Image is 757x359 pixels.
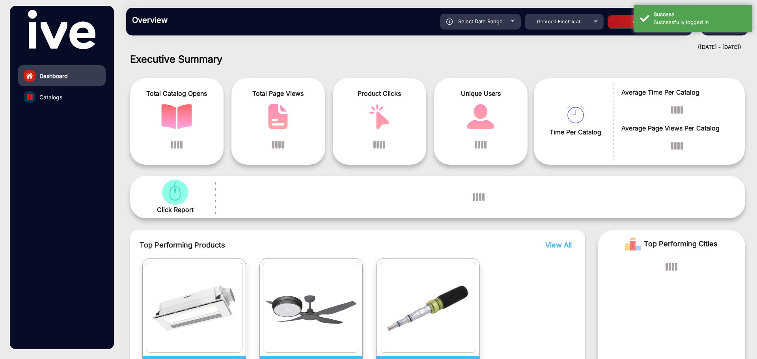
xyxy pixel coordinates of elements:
span: View All [545,241,572,249]
img: catalog [265,264,357,350]
img: catalog [148,264,240,350]
img: home [26,72,33,79]
img: catalog [263,104,293,129]
span: Dashboard [39,72,68,80]
img: catalog [160,180,190,205]
div: ([DATE] - [DATE]) [118,43,741,51]
span: Top Performing Cities [644,236,718,252]
button: Apply [608,15,671,29]
img: catalog [27,94,33,100]
img: catalog [567,106,584,123]
div: Successfully logged in [654,19,746,26]
img: catalog [382,264,474,350]
span: Unique Users [440,89,522,98]
span: Total Catalog Opens [136,89,218,98]
img: catalog [161,104,192,129]
span: Click Report [157,205,194,214]
span: Average Page Views Per Catalog [621,123,733,133]
h3: Overview [132,15,242,25]
img: catalog [465,104,496,129]
span: Top Performing Products [140,240,472,250]
span: Select Date Range [458,18,503,24]
div: Success [654,11,746,19]
img: icon [446,19,453,25]
span: Product Clicks [339,89,420,98]
img: vmg-logo [28,10,95,49]
button: View All [543,240,570,250]
img: Rank image [625,236,641,252]
span: Total Page Views [237,89,319,98]
h1: Executive Summary [130,53,745,65]
img: catalog [364,104,395,129]
span: Average Time Per Catalog [621,87,733,97]
a: Dashboard [18,65,106,86]
span: Catalogs [39,93,62,101]
a: Catalogs [18,86,106,108]
span: Gemcell Electrical [537,19,580,24]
